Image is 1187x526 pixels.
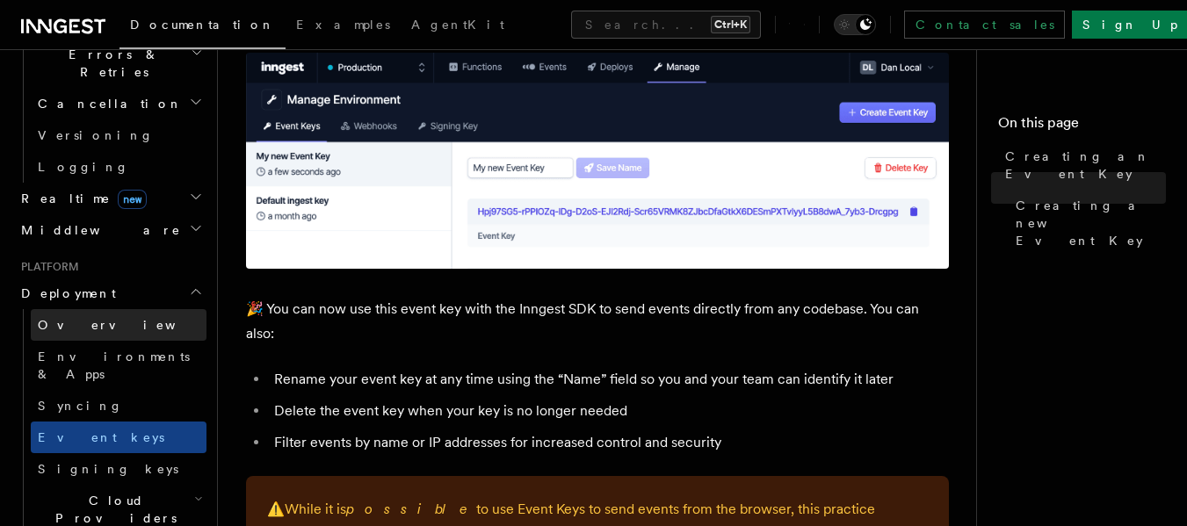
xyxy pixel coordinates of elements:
span: Errors & Retries [31,46,191,81]
span: Creating a new Event Key [1016,197,1166,249]
img: A newly created Event Key in the Inngest Cloud dashboard [246,53,949,269]
button: Middleware [14,214,206,246]
button: Realtimenew [14,183,206,214]
span: Signing keys [38,462,178,476]
a: AgentKit [401,5,515,47]
li: Filter events by name or IP addresses for increased control and security [269,430,949,455]
span: Logging [38,160,129,174]
span: new [118,190,147,209]
span: Syncing [38,399,123,413]
a: Overview [31,309,206,341]
li: Delete the event key when your key is no longer needed [269,399,949,423]
a: Documentation [119,5,286,49]
span: Creating an Event Key [1005,148,1166,183]
button: Deployment [14,277,206,309]
p: 🎉 You can now use this event key with the Inngest SDK to send events directly from any codebase. ... [246,297,949,346]
kbd: Ctrl+K [711,16,750,33]
a: Signing keys [31,453,206,485]
span: Cancellation [31,95,183,112]
button: Cancellation [31,88,206,119]
a: Contact sales [904,11,1065,39]
a: Creating an Event Key [998,141,1166,190]
a: Syncing [31,390,206,422]
a: Environments & Apps [31,341,206,390]
a: Examples [286,5,401,47]
em: possible [346,501,476,517]
a: Creating a new Event Key [1009,190,1166,256]
a: Event keys [31,422,206,453]
span: Examples [296,18,390,32]
a: Versioning [31,119,206,151]
h4: On this page [998,112,1166,141]
span: Environments & Apps [38,349,190,381]
li: Rename your event key at any time using the “Name” field so you and your team can identify it later [269,367,949,392]
span: Event keys [38,430,164,444]
span: Overview [38,318,219,332]
span: Documentation [130,18,275,32]
span: AgentKit [411,18,504,32]
button: Search...Ctrl+K [571,11,761,39]
span: Realtime [14,190,147,207]
span: Deployment [14,285,116,302]
button: Toggle dark mode [834,14,876,35]
span: Middleware [14,221,181,239]
span: Platform [14,260,79,274]
span: ⚠️ [267,501,285,517]
span: Versioning [38,128,154,142]
a: Logging [31,151,206,183]
button: Errors & Retries [31,39,206,88]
